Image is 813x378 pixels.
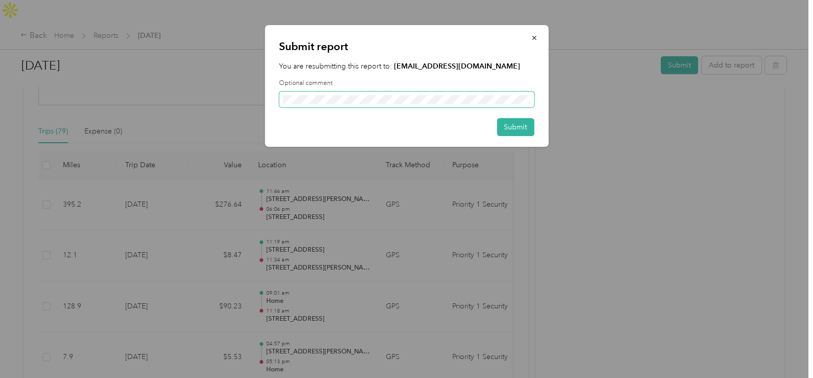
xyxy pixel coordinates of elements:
[756,321,813,378] iframe: Everlance-gr Chat Button Frame
[279,79,534,88] label: Optional comment
[279,61,534,72] p: You are resubmitting this report to:
[279,39,534,54] p: Submit report
[394,62,520,71] strong: [EMAIL_ADDRESS][DOMAIN_NAME]
[497,118,534,136] button: Submit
